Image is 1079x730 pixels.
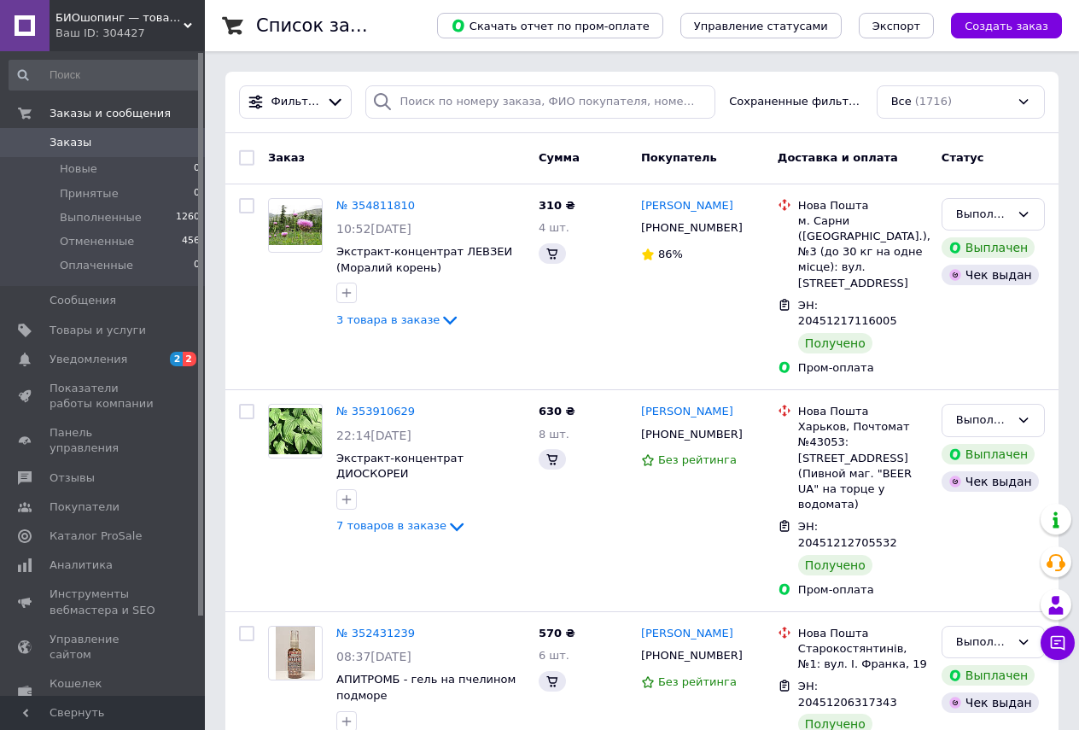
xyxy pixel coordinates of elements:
span: 0 [194,161,200,177]
a: 3 товара в заказе [336,313,460,326]
span: 570 ₴ [539,627,575,639]
span: Заказ [268,151,305,164]
div: Чек выдан [942,265,1039,285]
button: Скачать отчет по пром-оплате [437,13,663,38]
span: Доставка и оплата [778,151,898,164]
span: 3 товара в заказе [336,313,440,326]
a: Фото товару [268,404,323,458]
a: Фото товару [268,198,323,253]
div: Получено [798,333,872,353]
span: 0 [194,186,200,201]
span: Товары и услуги [50,323,146,338]
button: Чат с покупателем [1041,626,1075,660]
div: Пром-оплата [798,582,928,598]
div: Харьков, Почтомат №43053: [STREET_ADDRESS] (Пивной маг. "BEER UA" на торце у водомата) [798,419,928,512]
span: 2 [183,352,196,366]
div: м. Сарни ([GEOGRAPHIC_DATA].), №3 (до 30 кг на одне місце): вул. [STREET_ADDRESS] [798,213,928,291]
a: Экстракт-концентрат ЛЕВЗЕИ (Моралий корень) [336,245,512,274]
span: Управление статусами [694,20,828,32]
span: Создать заказ [965,20,1048,32]
div: Выполнен [956,412,1010,429]
div: Выполнен [956,206,1010,224]
span: Кошелек компании [50,676,158,707]
a: [PERSON_NAME] [641,626,733,642]
span: Принятые [60,186,119,201]
span: 1260 [176,210,200,225]
span: ЭН: 20451212705532 [798,520,897,549]
div: [PHONE_NUMBER] [638,217,746,239]
img: Фото товару [276,627,316,680]
span: Управление сайтом [50,632,158,663]
div: Чек выдан [942,471,1039,492]
span: Заказы [50,135,91,150]
span: Покупатели [50,499,120,515]
span: БИОшопинг — товары для дома, здоровья и красоты, г. Киев [55,10,184,26]
a: Фото товару [268,626,323,680]
div: Нова Пошта [798,198,928,213]
span: ЭН: 20451217116005 [798,299,897,328]
span: 10:52[DATE] [336,222,411,236]
span: 8 шт. [539,428,569,441]
span: (1716) [915,95,952,108]
a: [PERSON_NAME] [641,404,733,420]
div: Пром-оплата [798,360,928,376]
h1: Список заказов [256,15,403,36]
span: Без рейтинга [658,453,737,466]
a: Экстракт-концентрат ДИОСКОРЕИ [336,452,464,481]
span: Каталог ProSale [50,529,142,544]
a: 7 товаров в заказе [336,519,467,532]
span: Сумма [539,151,580,164]
span: Отмененные [60,234,134,249]
span: Отзывы [50,470,95,486]
span: Оплаченные [60,258,133,273]
div: [PHONE_NUMBER] [638,645,746,667]
span: 6 шт. [539,649,569,662]
span: Экспорт [872,20,920,32]
div: Выплачен [942,665,1035,686]
span: Выполненные [60,210,142,225]
span: 456 [182,234,200,249]
button: Создать заказ [951,13,1062,38]
span: Сохраненные фильтры: [729,94,863,110]
span: Статус [942,151,984,164]
span: Без рейтинга [658,675,737,688]
span: Фильтры [271,94,319,110]
span: 310 ₴ [539,199,575,212]
div: Чек выдан [942,692,1039,713]
span: Инструменты вебмастера и SEO [50,587,158,617]
a: АПИТРОМБ - гель на пчелином подморе [336,673,516,702]
div: Выплачен [942,444,1035,464]
span: Скачать отчет по пром-оплате [451,18,650,33]
span: Уведомления [50,352,127,367]
span: 4 шт. [539,221,569,234]
img: Фото товару [269,408,322,453]
button: Управление статусами [680,13,842,38]
div: Выполнен [956,634,1010,651]
input: Поиск [9,60,201,91]
span: 630 ₴ [539,405,575,418]
span: Новые [60,161,97,177]
a: № 354811810 [336,199,415,212]
span: Все [891,94,912,110]
span: Аналитика [50,558,113,573]
span: Заказы и сообщения [50,106,171,121]
div: Ваш ID: 304427 [55,26,205,41]
span: 7 товаров в заказе [336,520,446,533]
img: Фото товару [269,205,322,245]
div: Нова Пошта [798,404,928,419]
input: Поиск по номеру заказа, ФИО покупателя, номеру телефона, Email, номеру накладной [365,85,716,119]
div: Нова Пошта [798,626,928,641]
span: 2 [170,352,184,366]
span: Показатели работы компании [50,381,158,412]
a: [PERSON_NAME] [641,198,733,214]
a: № 353910629 [336,405,415,418]
span: 08:37[DATE] [336,650,411,663]
span: Панель управления [50,425,158,456]
span: 22:14[DATE] [336,429,411,442]
a: Создать заказ [934,19,1062,32]
span: 0 [194,258,200,273]
div: [PHONE_NUMBER] [638,423,746,446]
